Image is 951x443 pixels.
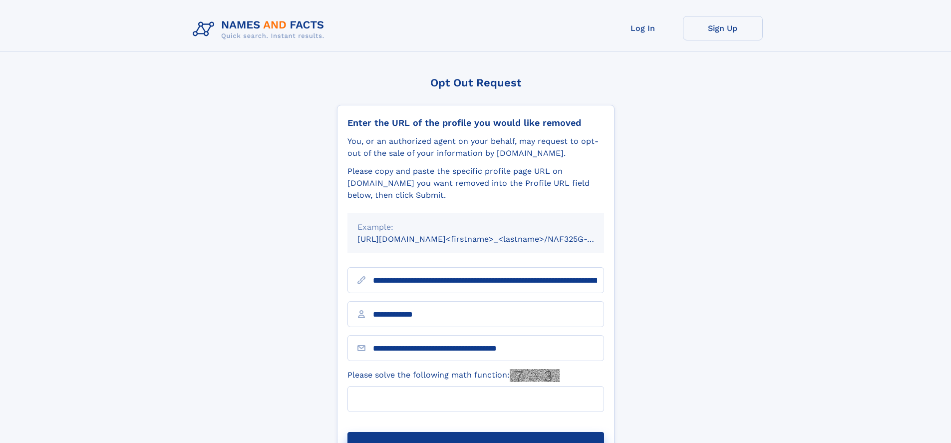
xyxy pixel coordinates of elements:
[347,165,604,201] div: Please copy and paste the specific profile page URL on [DOMAIN_NAME] you want removed into the Pr...
[189,16,332,43] img: Logo Names and Facts
[337,76,615,89] div: Opt Out Request
[357,221,594,233] div: Example:
[683,16,763,40] a: Sign Up
[357,234,623,244] small: [URL][DOMAIN_NAME]<firstname>_<lastname>/NAF325G-xxxxxxxx
[603,16,683,40] a: Log In
[347,369,560,382] label: Please solve the following math function:
[347,117,604,128] div: Enter the URL of the profile you would like removed
[347,135,604,159] div: You, or an authorized agent on your behalf, may request to opt-out of the sale of your informatio...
